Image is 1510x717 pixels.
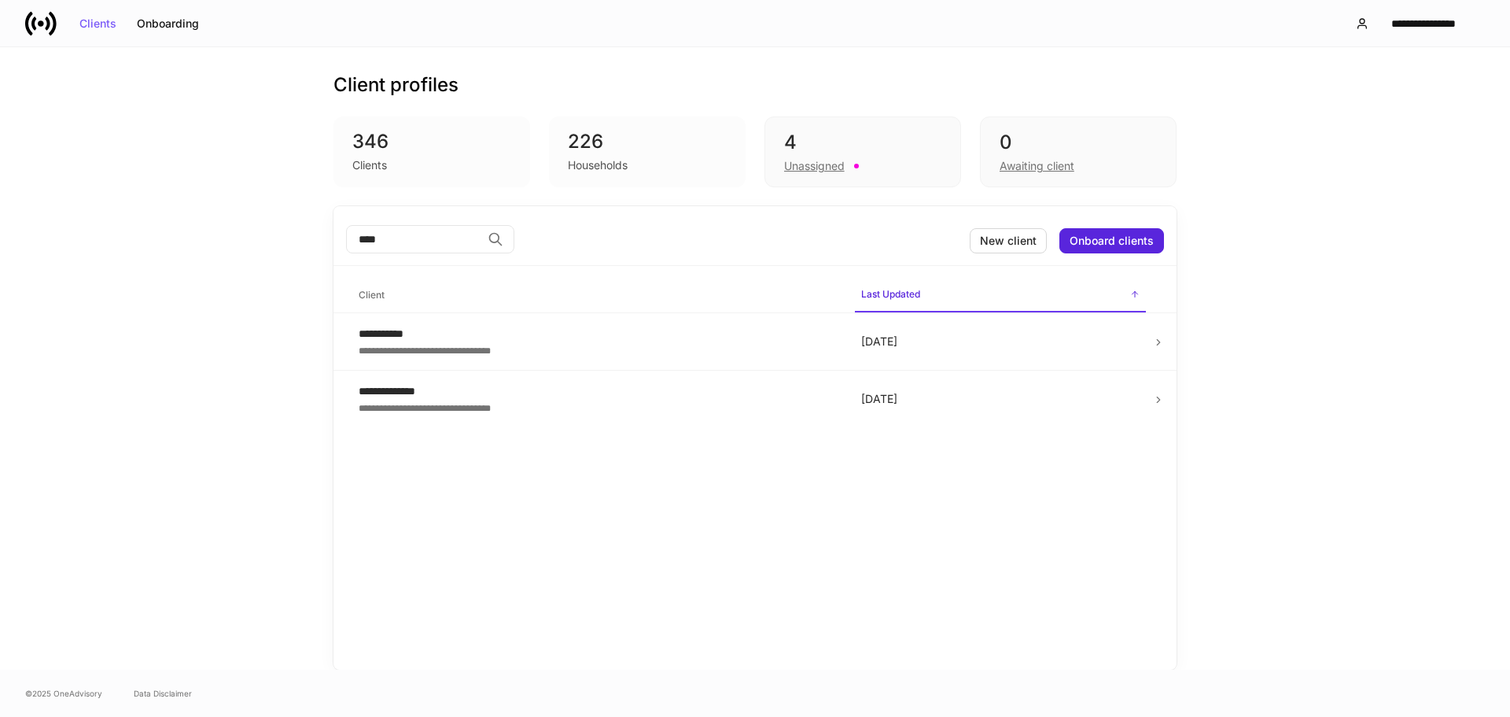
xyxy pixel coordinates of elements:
[784,130,941,155] div: 4
[568,129,727,154] div: 226
[333,72,459,98] h3: Client profiles
[970,228,1047,253] button: New client
[784,158,845,174] div: Unassigned
[568,157,628,173] div: Households
[861,286,920,301] h6: Last Updated
[137,18,199,29] div: Onboarding
[359,287,385,302] h6: Client
[1059,228,1164,253] button: Onboard clients
[134,687,192,700] a: Data Disclaimer
[855,279,1146,312] span: Last Updated
[69,11,127,36] button: Clients
[1000,130,1157,155] div: 0
[764,116,961,187] div: 4Unassigned
[1000,158,1074,174] div: Awaiting client
[980,116,1177,187] div: 0Awaiting client
[352,157,387,173] div: Clients
[861,334,1140,349] p: [DATE]
[127,11,209,36] button: Onboarding
[861,391,1140,407] p: [DATE]
[352,129,511,154] div: 346
[980,235,1037,246] div: New client
[352,279,842,312] span: Client
[1070,235,1154,246] div: Onboard clients
[25,687,102,700] span: © 2025 OneAdvisory
[79,18,116,29] div: Clients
